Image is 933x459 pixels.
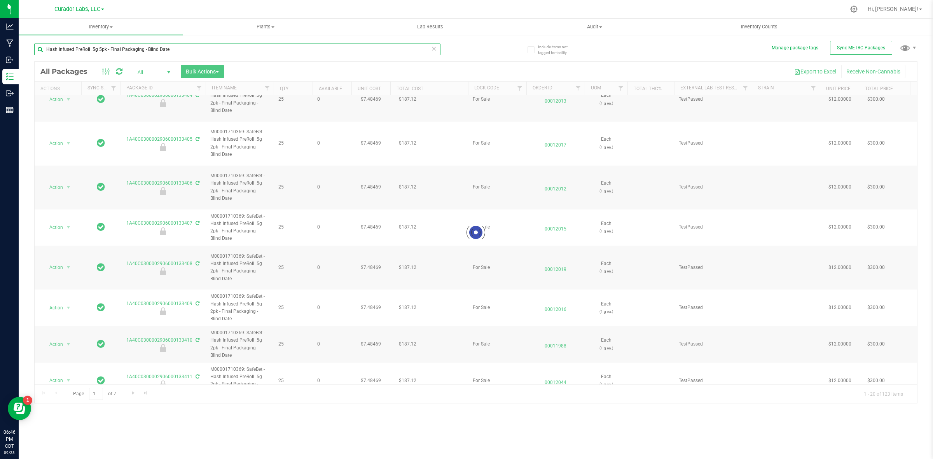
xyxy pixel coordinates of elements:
span: Inventory [19,23,183,30]
button: Manage package tags [772,45,818,51]
span: Inventory Counts [730,23,788,30]
button: Sync METRC Packages [830,41,892,55]
span: Audit [513,23,676,30]
iframe: Resource center [8,397,31,420]
inline-svg: Manufacturing [6,39,14,47]
span: Clear [431,44,437,54]
a: Inventory [19,19,183,35]
p: 06:46 PM CDT [3,429,15,450]
span: Lab Results [407,23,454,30]
inline-svg: Inventory [6,73,14,80]
inline-svg: Inbound [6,56,14,64]
inline-svg: Reports [6,106,14,114]
span: Plants [183,23,347,30]
a: Plants [183,19,348,35]
inline-svg: Outbound [6,89,14,97]
p: 09/23 [3,450,15,456]
a: Inventory Counts [677,19,841,35]
iframe: Resource center unread badge [23,396,32,405]
span: Curador Labs, LLC [54,6,100,12]
a: Audit [512,19,677,35]
a: Lab Results [348,19,512,35]
span: Include items not tagged for facility [538,44,577,56]
span: Hi, [PERSON_NAME]! [868,6,918,12]
inline-svg: Analytics [6,23,14,30]
input: Search Package ID, Item Name, SKU, Lot or Part Number... [34,44,440,55]
span: Sync METRC Packages [837,45,885,51]
div: Manage settings [849,5,859,13]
